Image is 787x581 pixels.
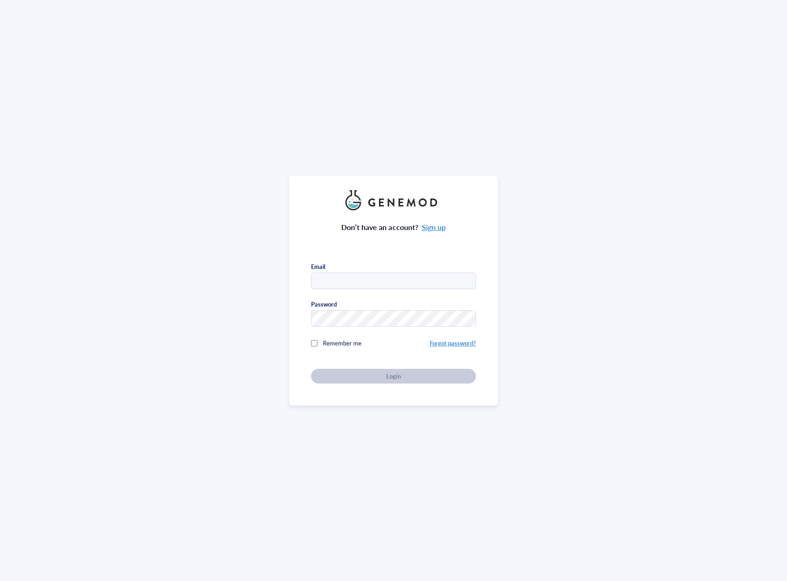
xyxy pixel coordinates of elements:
[311,300,337,308] div: Password
[422,222,446,232] a: Sign up
[341,221,446,233] div: Don’t have an account?
[311,263,325,271] div: Email
[345,190,442,210] img: genemod_logo_light-BcqUzbGq.png
[323,339,361,347] span: Remember me
[430,339,476,347] a: Forgot password?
